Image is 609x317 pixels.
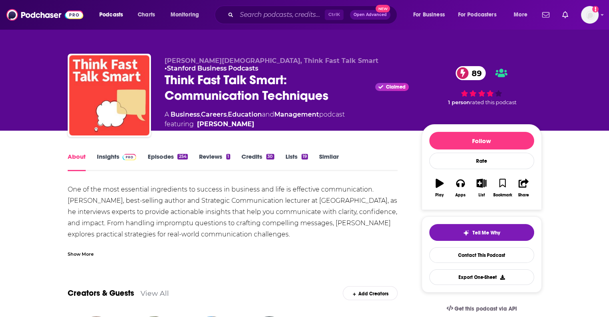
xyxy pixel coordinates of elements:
[492,174,513,202] button: Bookmark
[429,247,534,263] a: Contact This Podcast
[6,7,83,22] img: Podchaser - Follow, Share and Rate Podcasts
[165,8,209,21] button: open menu
[470,99,517,105] span: rated this podcast
[171,9,199,20] span: Monitoring
[456,66,486,80] a: 89
[68,288,134,298] a: Creators & Guests
[165,65,258,72] span: •
[301,154,308,160] div: 19
[228,111,262,118] a: Education
[177,154,187,160] div: 254
[266,154,274,160] div: 30
[94,8,133,21] button: open menu
[237,8,325,21] input: Search podcasts, credits, & more...
[463,230,469,236] img: tell me why sparkle
[197,119,254,129] a: Matt Abrahams
[319,153,339,171] a: Similar
[165,119,345,129] span: featuring
[199,153,230,171] a: Reviews1
[450,174,471,202] button: Apps
[448,99,470,105] span: 1 person
[435,193,444,198] div: Play
[325,10,344,20] span: Ctrl K
[165,57,378,65] span: [PERSON_NAME][DEMOGRAPHIC_DATA], Think Fast Talk Smart
[581,6,599,24] span: Logged in as GregKubie
[493,193,512,198] div: Bookmark
[386,85,406,89] span: Claimed
[343,286,398,300] div: Add Creators
[133,8,160,21] a: Charts
[539,8,553,22] a: Show notifications dropdown
[138,9,155,20] span: Charts
[429,153,534,169] div: Rate
[422,57,542,115] div: 89 1 personrated this podcast
[376,5,390,12] span: New
[408,8,455,21] button: open menu
[165,110,345,129] div: A podcast
[478,193,485,198] div: List
[222,6,405,24] div: Search podcasts, credits, & more...
[581,6,599,24] img: User Profile
[274,111,319,118] a: Management
[513,174,534,202] button: Share
[413,9,445,20] span: For Business
[141,289,169,297] a: View All
[508,8,537,21] button: open menu
[123,154,137,160] img: Podchaser Pro
[147,153,187,171] a: Episodes254
[454,305,517,312] span: Get this podcast via API
[69,55,149,135] img: Think Fast Talk Smart: Communication Techniques
[350,10,390,20] button: Open AdvancedNew
[559,8,571,22] a: Show notifications dropdown
[285,153,308,171] a: Lists19
[200,111,201,118] span: ,
[97,153,137,171] a: InsightsPodchaser Pro
[458,9,496,20] span: For Podcasters
[453,8,508,21] button: open menu
[429,132,534,149] button: Follow
[472,230,500,236] span: Tell Me Why
[227,111,228,118] span: ,
[68,153,86,171] a: About
[455,193,466,198] div: Apps
[429,269,534,285] button: Export One-Sheet
[471,174,492,202] button: List
[171,111,200,118] a: Business
[592,6,599,12] svg: Add a profile image
[226,154,230,160] div: 1
[429,174,450,202] button: Play
[201,111,227,118] a: Careers
[581,6,599,24] button: Show profile menu
[354,13,387,17] span: Open Advanced
[262,111,274,118] span: and
[99,9,123,20] span: Podcasts
[514,9,527,20] span: More
[464,66,486,80] span: 89
[518,193,529,198] div: Share
[429,224,534,241] button: tell me why sparkleTell Me Why
[167,65,258,72] a: Stanford Business Podcasts
[241,153,274,171] a: Credits30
